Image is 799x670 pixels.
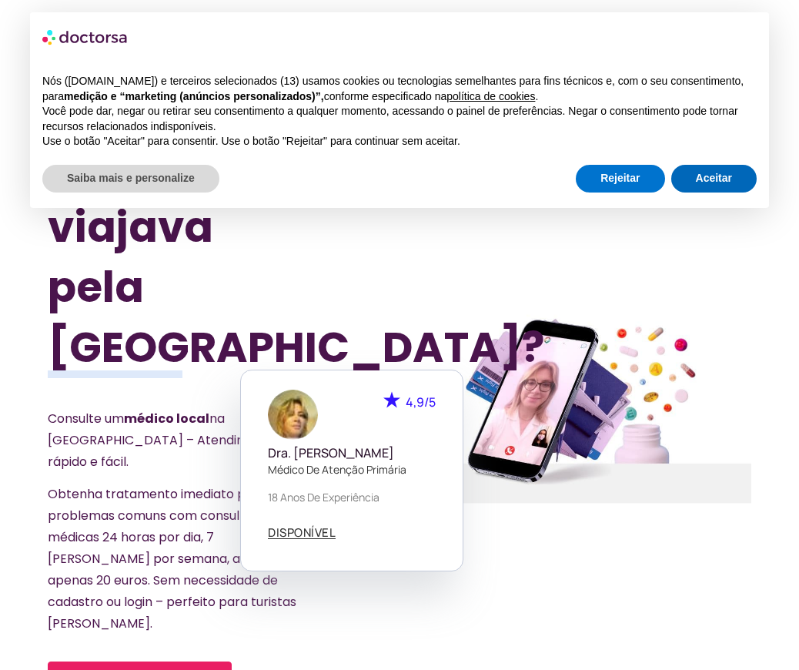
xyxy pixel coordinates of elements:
font: conforme especificado na [324,90,447,102]
button: Aceitar [671,165,757,193]
font: pela [GEOGRAPHIC_DATA]? [48,257,544,377]
button: Rejeitar [576,165,664,193]
font: Saiba mais e personalize [67,172,195,184]
font: Rejeitar [600,172,640,184]
font: 18 anos de experiência [268,490,379,504]
font: Aceitar [696,172,732,184]
font: Nós ([DOMAIN_NAME]) e terceiros selecionados (13) usamos cookies ou tecnologias semelhantes para ... [42,75,744,102]
font: Dra. [PERSON_NAME] [268,444,394,461]
font: Use o botão "Aceitar" para consentir. Use o botão "Rejeitar" para continuar sem aceitar. [42,135,460,147]
button: Saiba mais e personalize [42,165,219,193]
font: enquanto viajava [48,137,262,256]
font: Você pode dar, negar ou retirar seu consentimento a qualquer momento, acessando o painel de prefe... [42,105,738,132]
a: política de cookies [446,90,535,102]
font: . [535,90,538,102]
font: Obtenha tratamento imediato para problemas comuns com consultas médicas 24 horas por dia, 7 [PERS... [48,485,296,632]
font: na [GEOGRAPHIC_DATA] – Atendimento rápido e fácil. [48,410,277,471]
font: DISPONÍVEL [268,524,336,541]
font: Consulte um [48,410,124,427]
font: Médico de atenção primária [268,462,406,477]
font: médico local [124,410,209,427]
a: DISPONÍVEL [268,527,336,539]
font: medição e “marketing (anúncios personalizados)”, [64,90,324,102]
img: logotipo [42,25,129,49]
font: 4,9/5 [406,394,436,410]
